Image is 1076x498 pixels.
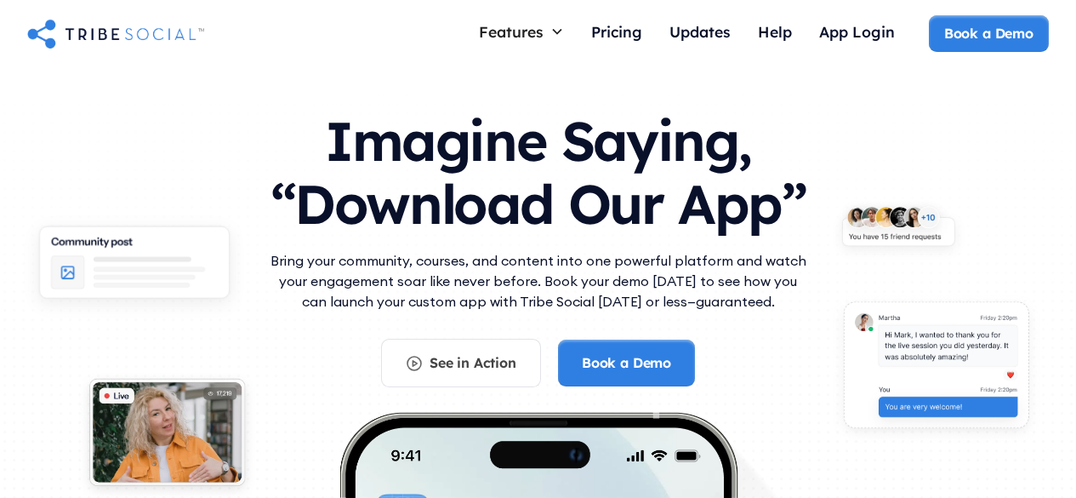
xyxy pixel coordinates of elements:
[806,15,908,52] a: App Login
[21,214,248,321] img: An illustration of Community Feed
[479,22,544,41] div: Features
[758,22,792,41] div: Help
[465,15,578,48] div: Features
[656,15,744,52] a: Updates
[819,22,895,41] div: App Login
[744,15,806,52] a: Help
[27,16,204,50] a: home
[266,93,811,243] h1: Imagine Saying, “Download Our App”
[381,339,541,386] a: See in Action
[430,353,516,372] div: See in Action
[828,291,1044,447] img: An illustration of chat
[828,197,968,263] img: An illustration of New friends requests
[669,22,731,41] div: Updates
[591,22,642,41] div: Pricing
[266,250,811,312] p: Bring your community, courses, and content into one powerful platform and watch your engagement s...
[929,15,1049,51] a: Book a Demo
[558,340,695,386] a: Book a Demo
[578,15,656,52] a: Pricing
